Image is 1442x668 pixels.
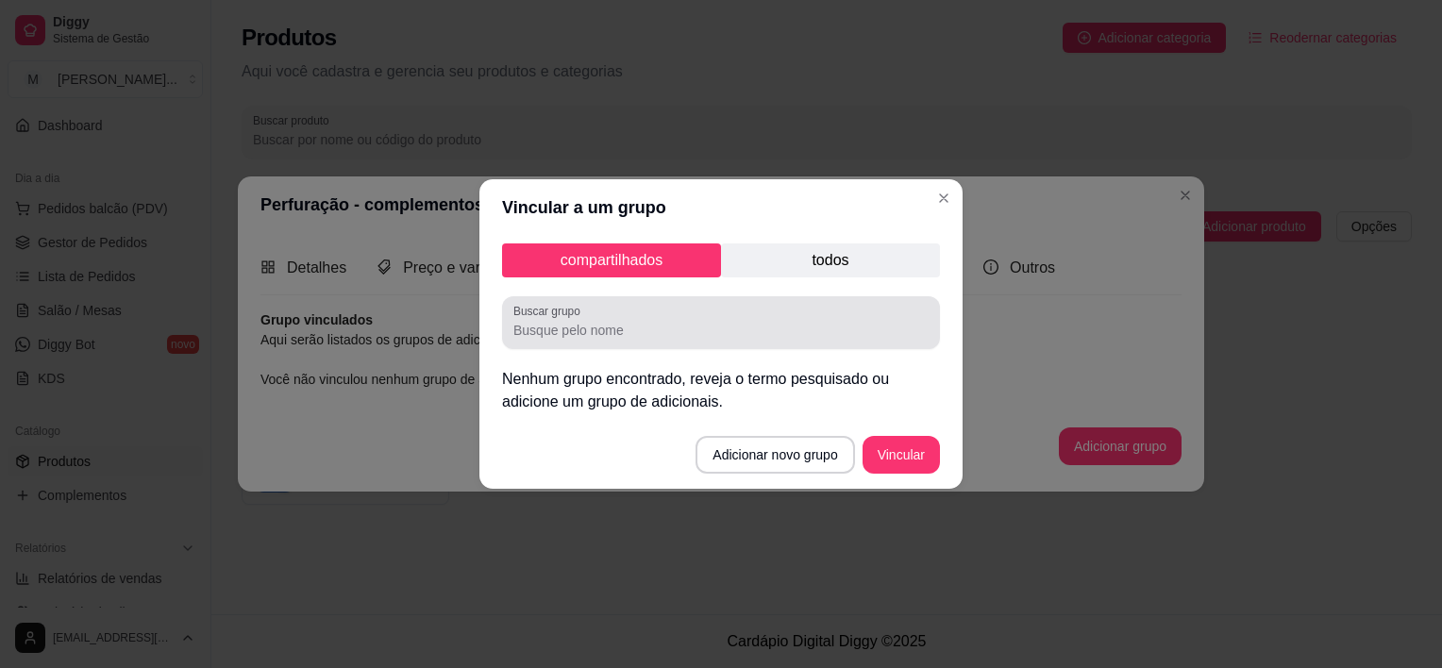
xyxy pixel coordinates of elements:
[479,179,963,236] header: Vincular a um grupo
[502,243,721,277] p: compartilhados
[513,321,929,340] input: Buscar grupo
[502,368,940,413] p: Nenhum grupo encontrado, reveja o termo pesquisado ou adicione um grupo de adicionais.
[863,436,940,474] button: Vincular
[929,183,959,213] button: Close
[513,303,587,319] label: Buscar grupo
[721,243,940,277] p: todos
[696,436,854,474] button: Adicionar novo grupo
